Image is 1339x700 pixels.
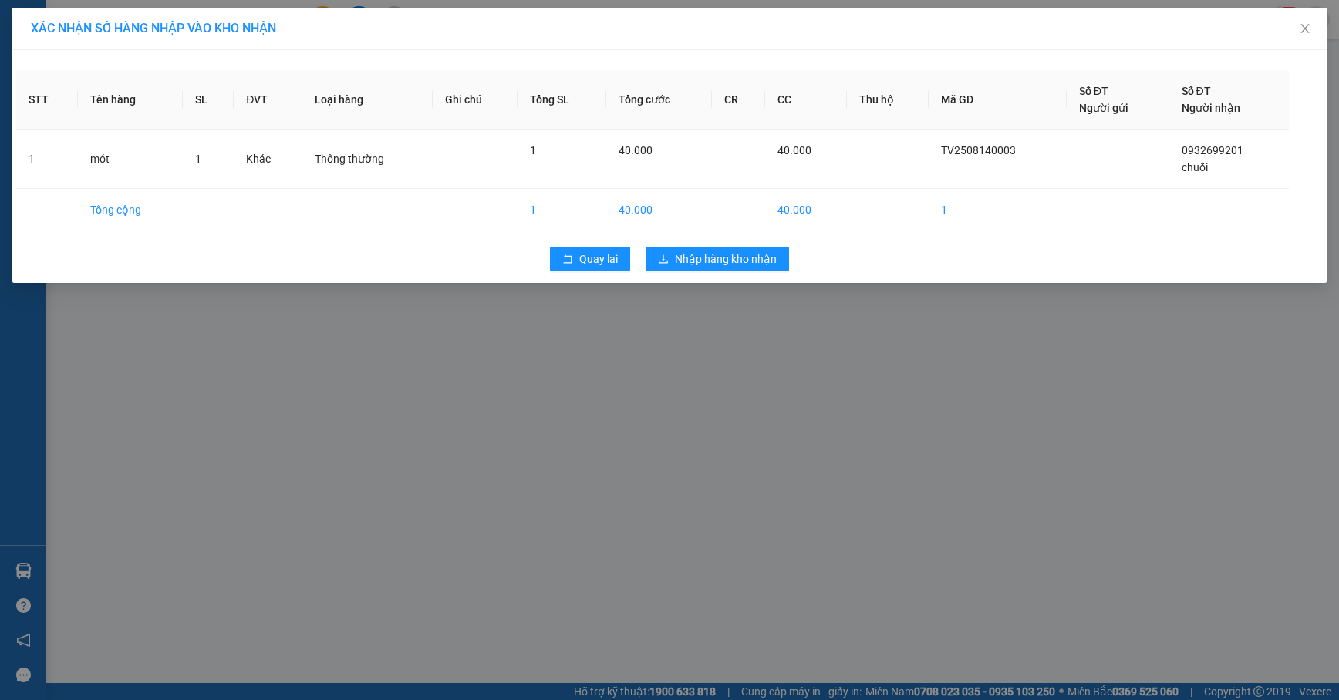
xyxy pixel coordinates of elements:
span: Số ĐT [1182,85,1211,97]
td: mót [78,130,183,189]
span: Người nhận [1182,102,1240,114]
th: Ghi chú [433,70,518,130]
span: 40.000 [619,144,653,156]
th: CR [712,70,765,130]
span: close [1299,22,1311,35]
img: logo.jpg [19,19,96,96]
th: Tổng SL [518,70,606,130]
td: 40.000 [606,189,712,231]
td: 1 [16,130,78,189]
span: 1 [530,144,536,156]
span: Người gửi [1079,102,1128,114]
button: Close [1283,8,1327,51]
span: chuối [1182,161,1208,173]
th: Tổng cước [606,70,712,130]
td: Thông thường [302,130,433,189]
th: Thu hộ [847,70,929,130]
li: 26 Phó Cơ Điều, Phường 12 [144,38,645,57]
th: Loại hàng [302,70,433,130]
th: Tên hàng [78,70,183,130]
span: rollback [562,254,573,266]
button: rollbackQuay lại [550,247,630,271]
th: Mã GD [929,70,1067,130]
td: 40.000 [765,189,846,231]
span: Số ĐT [1079,85,1108,97]
td: 1 [929,189,1067,231]
button: downloadNhập hàng kho nhận [646,247,789,271]
th: SL [183,70,234,130]
th: CC [765,70,846,130]
span: 0932699201 [1182,144,1243,156]
span: TV2508140003 [941,144,1016,156]
span: 1 [195,153,201,165]
th: ĐVT [234,70,302,130]
span: 40.000 [777,144,811,156]
span: Quay lại [579,251,618,268]
span: XÁC NHẬN SỐ HÀNG NHẬP VÀO KHO NHẬN [31,21,276,35]
span: download [658,254,669,266]
b: GỬI : VP An Lạc [19,112,170,137]
span: Nhập hàng kho nhận [675,251,777,268]
td: Tổng cộng [78,189,183,231]
td: 1 [518,189,606,231]
li: Hotline: 02839552959 [144,57,645,76]
th: STT [16,70,78,130]
td: Khác [234,130,302,189]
